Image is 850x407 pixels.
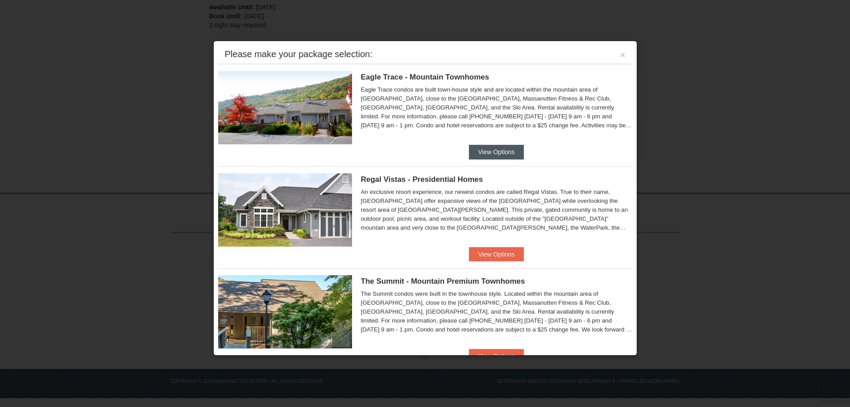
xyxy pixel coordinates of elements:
[361,85,632,130] div: Eagle Trace condos are built town-house style and are located within the mountain area of [GEOGRA...
[218,275,352,348] img: 19219034-1-0eee7e00.jpg
[469,247,523,261] button: View Options
[361,188,632,232] div: An exclusive resort experience, our newest condos are called Regal Vistas. True to their name, [G...
[361,175,483,184] span: Regal Vistas - Presidential Homes
[620,50,626,59] button: ×
[361,290,632,334] div: The Summit condos were built in the townhouse style. Located within the mountain area of [GEOGRAP...
[361,73,489,81] span: Eagle Trace - Mountain Townhomes
[361,277,525,285] span: The Summit - Mountain Premium Townhomes
[469,349,523,363] button: View Options
[218,71,352,144] img: 19218983-1-9b289e55.jpg
[469,145,523,159] button: View Options
[225,50,373,59] div: Please make your package selection:
[218,173,352,247] img: 19218991-1-902409a9.jpg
